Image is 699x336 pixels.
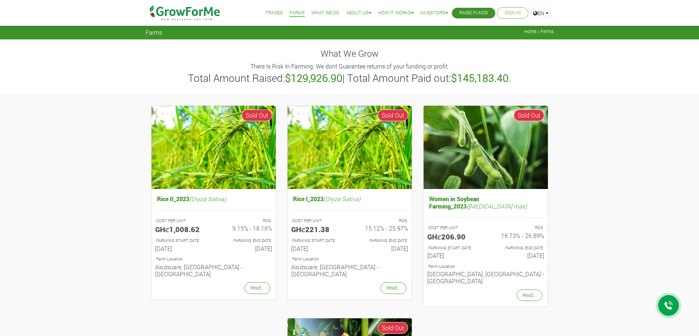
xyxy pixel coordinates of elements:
p: ROS [220,218,271,224]
i: (Oryza Sativa) [189,195,226,203]
h6: Asutsuare, [GEOGRAPHIC_DATA] - [GEOGRAPHIC_DATA] [155,263,272,277]
p: ROS [356,218,407,224]
h3: Total Amount Raised: | Total Amount Paid out: . [147,72,553,84]
h6: [GEOGRAPHIC_DATA], [GEOGRAPHIC_DATA] - [GEOGRAPHIC_DATA] [427,270,544,284]
h5: GHȼ221.38 [291,225,344,234]
a: Farms [289,9,305,17]
p: ROS [492,225,543,231]
a: Investors [420,9,448,17]
h6: [DATE] [155,245,208,252]
h6: [DATE] [291,245,344,252]
h4: What We Grow [146,48,554,59]
p: Location of Farm [292,256,407,262]
h6: 9.15% - 18.16% [219,225,272,232]
a: Read... [517,290,542,301]
img: growforme image [151,106,276,189]
h5: GHȼ1,008.62 [155,225,208,234]
p: COST PER UNIT [428,225,479,231]
h6: 16.73% - 26.89% [491,232,544,239]
h5: Rice I_2023 [291,193,408,204]
p: FARMING START DATE [428,245,479,251]
span: Sold Out [378,322,408,334]
a: Raise Funds [459,9,488,17]
span: Home / Farms [524,29,554,34]
p: There Is Risk In Farming. We dont Guarantee returns of your funding or profit. [147,62,553,71]
img: growforme image [424,106,548,189]
a: Sign In [504,9,521,17]
i: (Oryza Sativa) [324,195,360,203]
p: FARMING START DATE [156,238,207,244]
h6: [DATE] [427,252,480,259]
span: Sold Out [514,109,544,121]
p: FARMING START DATE [292,238,343,244]
span: Farms [146,29,162,36]
h6: [DATE] [355,245,408,252]
p: Location of Farm [156,256,271,262]
p: FARMING END DATE [356,238,407,244]
b: $145,183.40 [451,71,509,85]
h6: [DATE] [491,252,544,259]
a: What We Do [311,9,339,17]
h6: Asutsuare, [GEOGRAPHIC_DATA] - [GEOGRAPHIC_DATA] [291,263,408,277]
p: COST PER UNIT [292,218,343,224]
p: COST PER UNIT [156,218,207,224]
a: How it Works [378,9,414,17]
span: Sold Out [242,109,272,121]
h6: 15.12% - 25.97% [355,225,408,232]
img: growforme image [288,106,412,189]
b: $129,926.90 [285,71,342,85]
p: FARMING END DATE [220,238,271,244]
h5: GHȼ206.90 [427,232,480,241]
h5: Women in Soybean Farming_2023 [427,193,544,211]
span: Sold Out [378,109,408,121]
a: Trades [265,9,283,17]
a: Read... [381,282,406,294]
h6: [DATE] [219,245,272,252]
a: About Us [346,9,371,17]
a: Read... [245,282,270,294]
h5: Rice II_2023 [155,193,272,204]
p: FARMING END DATE [492,245,543,251]
a: EN [530,7,552,19]
i: ([MEDICAL_DATA] max) [467,202,527,210]
p: Location of Farm [428,263,543,270]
